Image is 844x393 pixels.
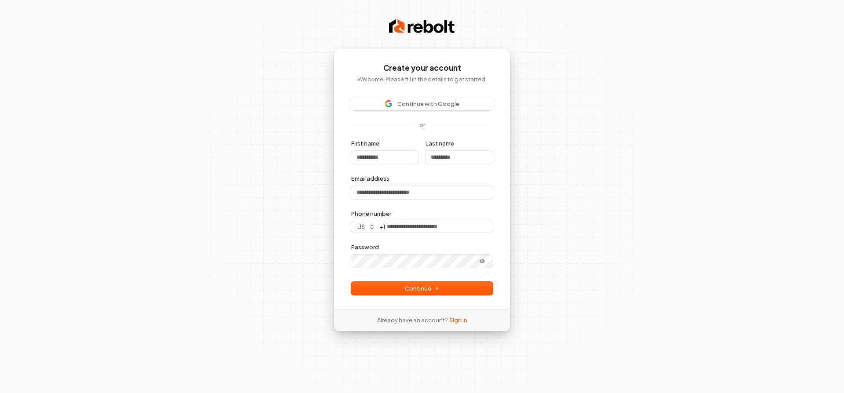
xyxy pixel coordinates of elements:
[377,316,447,324] span: Already have an account?
[351,97,493,110] button: Sign in with GoogleContinue with Google
[473,256,491,266] button: Show password
[385,100,392,107] img: Sign in with Google
[405,284,439,292] span: Continue
[351,139,379,147] label: First name
[351,210,391,218] label: Phone number
[351,63,493,73] h1: Create your account
[351,243,379,251] label: Password
[426,139,454,147] label: Last name
[449,316,467,324] a: Sign in
[397,100,459,108] span: Continue with Google
[351,175,389,182] label: Email address
[351,282,493,295] button: Continue
[389,18,455,35] img: Rebolt Logo
[419,121,425,129] p: or
[351,75,493,83] p: Welcome! Please fill in the details to get started.
[351,221,379,233] button: us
